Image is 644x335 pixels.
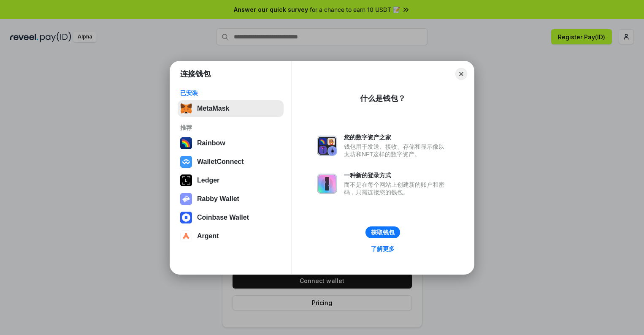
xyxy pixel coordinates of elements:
div: Ledger [197,177,219,184]
div: 已安装 [180,89,281,97]
img: svg+xml,%3Csvg%20width%3D%22120%22%20height%3D%22120%22%20viewBox%3D%220%200%20120%20120%22%20fil... [180,137,192,149]
div: Coinbase Wallet [197,214,249,221]
button: Rabby Wallet [178,191,284,207]
img: svg+xml,%3Csvg%20xmlns%3D%22http%3A%2F%2Fwww.w3.org%2F2000%2Fsvg%22%20fill%3D%22none%22%20viewBox... [180,193,192,205]
button: Close [455,68,467,80]
button: Argent [178,228,284,245]
img: svg+xml,%3Csvg%20width%3D%2228%22%20height%3D%2228%22%20viewBox%3D%220%200%2028%2028%22%20fill%3D... [180,230,192,242]
img: svg+xml,%3Csvg%20xmlns%3D%22http%3A%2F%2Fwww.w3.org%2F2000%2Fsvg%22%20width%3D%2228%22%20height%3... [180,174,192,186]
div: 您的数字资产之家 [344,133,449,141]
div: Rainbow [197,139,225,147]
div: Rabby Wallet [197,195,239,203]
button: 获取钱包 [365,226,400,238]
div: 一种新的登录方式 [344,172,449,179]
img: svg+xml,%3Csvg%20width%3D%2228%22%20height%3D%2228%22%20viewBox%3D%220%200%2028%2028%22%20fill%3D... [180,212,192,223]
button: MetaMask [178,100,284,117]
button: WalletConnect [178,153,284,170]
div: MetaMask [197,105,229,112]
img: svg+xml,%3Csvg%20width%3D%2228%22%20height%3D%2228%22%20viewBox%3D%220%200%2028%2028%22%20fill%3D... [180,156,192,168]
a: 了解更多 [366,243,400,254]
button: Ledger [178,172,284,189]
div: 钱包用于发送、接收、存储和显示像以太坊和NFT这样的数字资产。 [344,143,449,158]
img: svg+xml,%3Csvg%20xmlns%3D%22http%3A%2F%2Fwww.w3.org%2F2000%2Fsvg%22%20fill%3D%22none%22%20viewBox... [317,174,337,194]
div: 了解更多 [371,245,395,253]
div: WalletConnect [197,158,244,166]
button: Rainbow [178,135,284,152]
img: svg+xml,%3Csvg%20fill%3D%22none%22%20height%3D%2233%22%20viewBox%3D%220%200%2035%2033%22%20width%... [180,103,192,114]
div: 推荐 [180,124,281,131]
div: Argent [197,232,219,240]
button: Coinbase Wallet [178,209,284,226]
h1: 连接钱包 [180,69,211,79]
img: svg+xml,%3Csvg%20xmlns%3D%22http%3A%2F%2Fwww.w3.org%2F2000%2Fsvg%22%20fill%3D%22none%22%20viewBox... [317,136,337,156]
div: 而不是在每个网站上创建新的账户和密码，只需连接您的钱包。 [344,181,449,196]
div: 什么是钱包？ [360,93,406,103]
div: 获取钱包 [371,229,395,236]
